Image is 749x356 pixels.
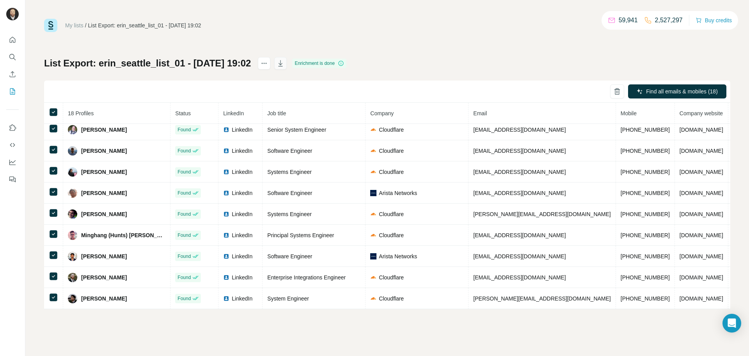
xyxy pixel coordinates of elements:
span: System Engineer [267,295,309,302]
img: LinkedIn logo [223,148,229,154]
img: company-logo [370,211,376,217]
img: LinkedIn logo [223,295,229,302]
span: [PERSON_NAME] [81,252,127,260]
img: company-logo [370,169,376,175]
span: [PHONE_NUMBER] [621,148,670,154]
span: [DOMAIN_NAME] [680,148,723,154]
span: [PERSON_NAME][EMAIL_ADDRESS][DOMAIN_NAME] [473,295,611,302]
span: [DOMAIN_NAME] [680,253,723,259]
span: Systems Engineer [267,211,312,217]
span: [DOMAIN_NAME] [680,211,723,217]
img: Avatar [68,167,77,177]
span: Find all emails & mobiles (18) [646,88,718,95]
span: [PHONE_NUMBER] [621,253,670,259]
button: Quick start [6,33,19,47]
span: Mobile [621,110,637,116]
img: company-logo [370,148,376,154]
img: LinkedIn logo [223,169,229,175]
span: LinkedIn [232,210,252,218]
span: [PHONE_NUMBER] [621,127,670,133]
p: 59,941 [619,16,638,25]
span: LinkedIn [232,168,252,176]
span: LinkedIn [232,189,252,197]
span: [PHONE_NUMBER] [621,274,670,281]
span: [EMAIL_ADDRESS][DOMAIN_NAME] [473,232,566,238]
button: Search [6,50,19,64]
button: Use Surfe API [6,138,19,152]
span: LinkedIn [232,231,252,239]
span: Found [177,147,191,154]
span: [DOMAIN_NAME] [680,169,723,175]
span: [PERSON_NAME] [81,147,127,155]
span: Software Engineer [267,190,312,196]
button: Find all emails & mobiles (18) [628,84,726,98]
span: Job title [267,110,286,116]
a: My lists [65,22,83,29]
span: [EMAIL_ADDRESS][DOMAIN_NAME] [473,169,566,175]
li: / [85,21,87,29]
span: Cloudflare [379,126,404,134]
span: Found [177,211,191,218]
img: Surfe Logo [44,19,57,32]
span: Status [175,110,191,116]
span: Software Engineer [267,148,312,154]
span: [DOMAIN_NAME] [680,127,723,133]
span: Email [473,110,487,116]
img: LinkedIn logo [223,127,229,133]
span: Found [177,274,191,281]
span: LinkedIn [232,147,252,155]
span: Found [177,126,191,133]
span: Found [177,168,191,175]
button: Use Surfe on LinkedIn [6,121,19,135]
img: company-logo [370,274,376,281]
span: LinkedIn [232,295,252,302]
img: Avatar [68,273,77,282]
span: [PHONE_NUMBER] [621,211,670,217]
span: Minghang (Hunts) [PERSON_NAME] [81,231,165,239]
span: Company website [680,110,723,116]
span: Software Engineer [267,253,312,259]
span: [EMAIL_ADDRESS][DOMAIN_NAME] [473,148,566,154]
span: Cloudflare [379,210,404,218]
span: LinkedIn [232,126,252,134]
button: Enrich CSV [6,67,19,81]
span: [DOMAIN_NAME] [680,232,723,238]
span: LinkedIn [232,274,252,281]
span: [EMAIL_ADDRESS][DOMAIN_NAME] [473,274,566,281]
img: LinkedIn logo [223,232,229,238]
span: Senior System Engineer [267,127,326,133]
button: My lists [6,84,19,98]
span: Found [177,295,191,302]
span: [DOMAIN_NAME] [680,274,723,281]
img: Avatar [68,294,77,303]
span: Arista Networks [379,189,417,197]
span: Principal Systems Engineer [267,232,334,238]
img: Avatar [68,188,77,198]
img: Avatar [68,125,77,134]
img: company-logo [370,232,376,238]
img: LinkedIn logo [223,253,229,259]
span: [PERSON_NAME] [81,189,127,197]
span: Arista Networks [379,252,417,260]
button: Feedback [6,172,19,186]
span: Found [177,253,191,260]
span: [PERSON_NAME] [81,210,127,218]
span: Enterprise Integrations Engineer [267,274,346,281]
span: [PERSON_NAME] [81,126,127,134]
span: Cloudflare [379,147,404,155]
span: [DOMAIN_NAME] [680,190,723,196]
span: [PHONE_NUMBER] [621,232,670,238]
img: company-logo [370,295,376,302]
div: Enrichment is done [292,59,346,68]
span: [PERSON_NAME] [81,274,127,281]
span: Cloudflare [379,274,404,281]
span: [PERSON_NAME] [81,168,127,176]
span: [EMAIL_ADDRESS][DOMAIN_NAME] [473,190,566,196]
img: Avatar [68,252,77,261]
button: Dashboard [6,155,19,169]
span: Cloudflare [379,231,404,239]
img: Avatar [68,209,77,219]
span: Cloudflare [379,168,404,176]
span: [PERSON_NAME][EMAIL_ADDRESS][DOMAIN_NAME] [473,211,611,217]
img: company-logo [370,190,376,196]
